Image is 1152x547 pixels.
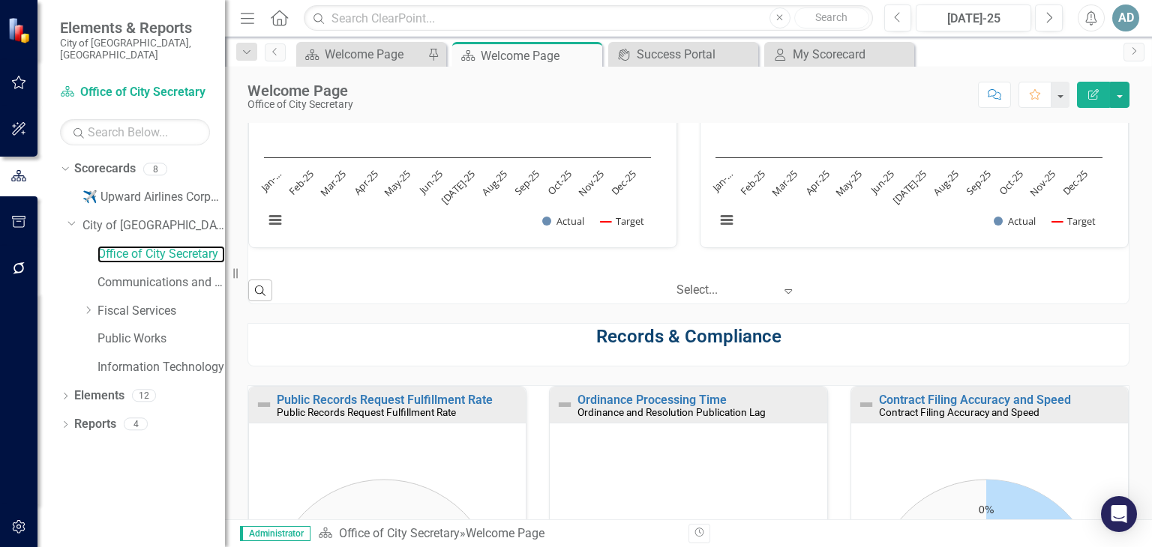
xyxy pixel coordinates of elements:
[544,167,574,197] text: Oct-25
[255,396,273,414] img: Not Defined
[637,45,754,64] div: Success Portal
[716,209,737,230] button: View chart menu, Chart
[60,119,210,145] input: Search Below...
[1052,214,1096,228] button: Show Target
[930,167,961,199] text: Aug-25
[867,167,897,197] text: Jun-25
[415,167,445,197] text: Jun-25
[857,396,875,414] img: Not Defined
[832,167,865,199] text: May-25
[60,84,210,101] a: Office of City Secretary
[979,505,994,516] text: 0%
[879,406,1039,418] small: Contract Filing Accuracy and Speed
[325,45,424,64] div: Welcome Page
[768,45,910,64] a: My Scorecard
[300,45,424,64] a: Welcome Page
[556,396,574,414] img: Not Defined
[124,418,148,431] div: 4
[74,160,136,178] a: Scorecards
[97,274,225,291] a: Communications and Marketing
[317,167,349,199] text: Mar-25
[351,167,381,197] text: Apr-25
[577,406,766,418] small: Ordinance and Resolution Publication Lag
[575,167,607,199] text: Nov-25
[97,303,225,320] a: Fiscal Services
[889,167,929,207] text: [DATE]-25
[481,46,598,65] div: Welcome Page
[542,214,584,228] button: Show Actual
[794,7,869,28] button: Search
[82,189,225,206] a: ✈️ Upward Airlines Corporate
[304,5,872,31] input: Search ClearPoint...
[802,167,832,197] text: Apr-25
[132,390,156,402] div: 12
[256,167,284,195] text: Jan-…
[1101,496,1137,532] div: Open Intercom Messenger
[1027,167,1058,199] text: Nov-25
[601,214,644,228] button: Show Target
[240,526,310,541] span: Administrator
[60,37,210,61] small: City of [GEOGRAPHIC_DATA], [GEOGRAPHIC_DATA]
[60,19,210,37] span: Elements & Reports
[74,416,116,433] a: Reports
[478,167,510,199] text: Aug-25
[265,209,286,230] button: View chart menu, Chart
[612,45,754,64] a: Success Portal
[737,167,768,198] text: Feb-25
[97,330,225,348] a: Public Works
[994,214,1036,228] button: Show Actual
[277,406,456,418] small: Public Records Request Fulfillment Rate
[577,393,727,407] a: Ordinance Processing Time
[708,167,736,195] text: Jan-…
[82,217,225,235] a: City of [GEOGRAPHIC_DATA], [GEOGRAPHIC_DATA]
[916,4,1031,31] button: [DATE]-25
[793,45,910,64] div: My Scorecard
[286,167,316,198] text: Feb-25
[74,387,124,405] a: Elements
[318,525,677,543] div: »
[438,167,478,207] text: [DATE]-25
[511,167,542,198] text: Sep-25
[1112,4,1139,31] button: AD
[769,167,800,199] text: Mar-25
[97,246,225,263] a: Office of City Secretary
[466,526,544,540] div: Welcome Page
[97,359,225,376] a: Information Technology
[143,163,167,175] div: 8
[596,326,781,347] strong: Records & Compliance
[921,10,1026,28] div: [DATE]-25
[277,393,493,407] a: Public Records Request Fulfillment Rate
[963,167,994,198] text: Sep-25
[247,82,353,99] div: Welcome Page
[996,167,1026,197] text: Oct-25
[879,393,1071,407] a: Contract Filing Accuracy and Speed
[608,167,639,198] text: Dec-25
[6,16,34,44] img: ClearPoint Strategy
[381,167,413,199] text: May-25
[1060,167,1090,198] text: Dec-25
[815,11,847,23] span: Search
[339,526,460,540] a: Office of City Secretary
[247,99,353,110] div: Office of City Secretary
